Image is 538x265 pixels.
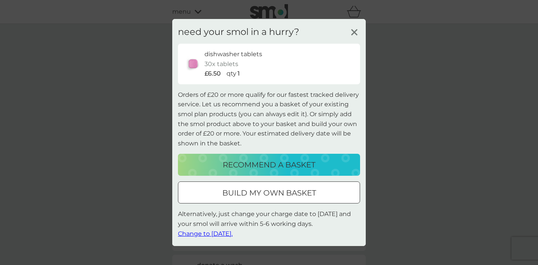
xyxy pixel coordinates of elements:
[178,27,299,38] h3: need your smol in a hurry?
[223,159,315,171] p: recommend a basket
[227,69,236,79] p: qty
[178,230,233,237] span: Change to [DATE].
[178,229,233,238] button: Change to [DATE].
[205,49,262,59] p: dishwasher tablets
[205,69,221,79] p: £6.50
[178,181,360,203] button: build my own basket
[238,69,240,79] p: 1
[178,154,360,176] button: recommend a basket
[178,90,360,148] p: Orders of £20 or more qualify for our fastest tracked delivery service. Let us recommend you a ba...
[178,209,360,238] p: Alternatively, just change your charge date to [DATE] and your smol will arrive within 5-6 workin...
[205,59,238,69] p: 30x tablets
[222,187,316,199] p: build my own basket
